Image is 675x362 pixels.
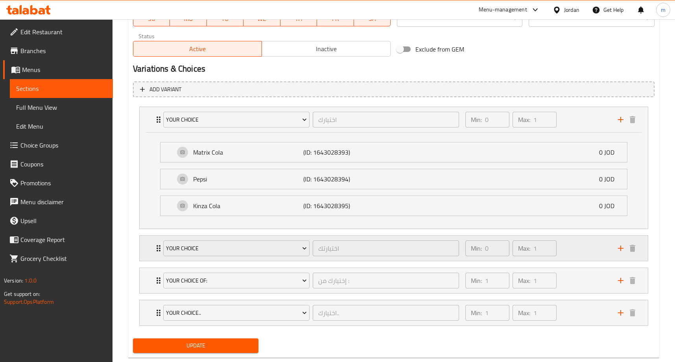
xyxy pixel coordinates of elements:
p: (ID: 1643028395) [303,201,377,211]
span: Exclude from GEM [415,44,464,54]
span: 1.0.0 [24,275,37,286]
a: Choice Groups [3,136,113,155]
span: MO [173,13,203,24]
p: Matrix Cola [193,148,303,157]
span: your choice [166,115,306,125]
h2: Variations & Choices [133,63,655,75]
a: Menus [3,60,113,79]
a: Promotions [3,174,113,192]
span: Edit Menu [16,122,107,131]
p: 0 JOD [599,174,621,184]
p: Min: [471,244,482,253]
button: Inactive [262,41,391,57]
button: delete [627,114,638,126]
div: Expand [140,107,648,132]
span: WE [247,13,277,24]
p: Min: [471,276,482,285]
a: Full Menu View [10,98,113,117]
button: your choice [163,112,310,127]
div: Expand [160,142,627,162]
a: Coverage Report [3,230,113,249]
span: Add variant [149,85,181,94]
span: Your Choice.. [166,308,306,318]
span: Sections [16,84,107,93]
a: Sections [10,79,113,98]
li: Expand [133,264,655,297]
span: Inactive [265,43,387,55]
a: Menu disclaimer [3,192,113,211]
button: add [615,307,627,319]
button: add [615,114,627,126]
span: Upsell [20,216,107,225]
div: Expand [140,300,648,325]
a: Coupons [3,155,113,174]
span: Coupons [20,159,107,169]
span: Menus [22,65,107,74]
button: add [615,242,627,254]
span: Active [136,43,259,55]
p: 0 JOD [599,201,621,211]
span: Branches [20,46,107,55]
a: Edit Restaurant [3,22,113,41]
li: Expand [133,297,655,329]
span: Edit Restaurant [20,27,107,37]
a: Upsell [3,211,113,230]
p: Max: [518,308,530,318]
button: Active [133,41,262,57]
span: Coverage Report [20,235,107,244]
button: add [615,275,627,286]
span: Menu disclaimer [20,197,107,207]
a: Support.OpsPlatform [4,297,54,307]
div: Expand [140,236,648,261]
p: Kinza Cola [193,201,303,211]
p: (ID: 1643028394) [303,174,377,184]
p: Max: [518,276,530,285]
span: your choice of: [166,276,306,286]
span: SU [136,13,167,24]
span: Grocery Checklist [20,254,107,263]
span: SA [357,13,387,24]
p: Max: [518,244,530,253]
a: Grocery Checklist [3,249,113,268]
span: Version: [4,275,23,286]
p: (ID: 1643028393) [303,148,377,157]
button: Your Choice [163,240,310,256]
p: Min: [471,308,482,318]
button: delete [627,242,638,254]
p: Max: [518,115,530,124]
li: ExpandExpandExpandExpand [133,103,655,232]
p: Pepsi [193,174,303,184]
button: delete [627,275,638,286]
span: Update [139,341,252,351]
span: Your Choice [166,244,306,253]
span: TH [284,13,314,24]
div: Expand [140,268,648,293]
p: Min: [471,115,482,124]
span: Promotions [20,178,107,188]
a: Branches [3,41,113,60]
span: Choice Groups [20,140,107,150]
button: Update [133,338,258,353]
a: Edit Menu [10,117,113,136]
div: Expand [160,169,627,189]
span: TU [210,13,240,24]
li: Expand [133,232,655,264]
div: Expand [160,196,627,216]
span: FR [320,13,350,24]
span: Get support on: [4,289,40,299]
button: Add variant [133,81,655,98]
span: Full Menu View [16,103,107,112]
button: delete [627,307,638,319]
span: m [661,6,666,14]
div: Menu-management [479,5,527,15]
p: 0 JOD [599,148,621,157]
button: your choice of: [163,273,310,288]
button: Your Choice.. [163,305,310,321]
div: Jordan [564,6,579,14]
